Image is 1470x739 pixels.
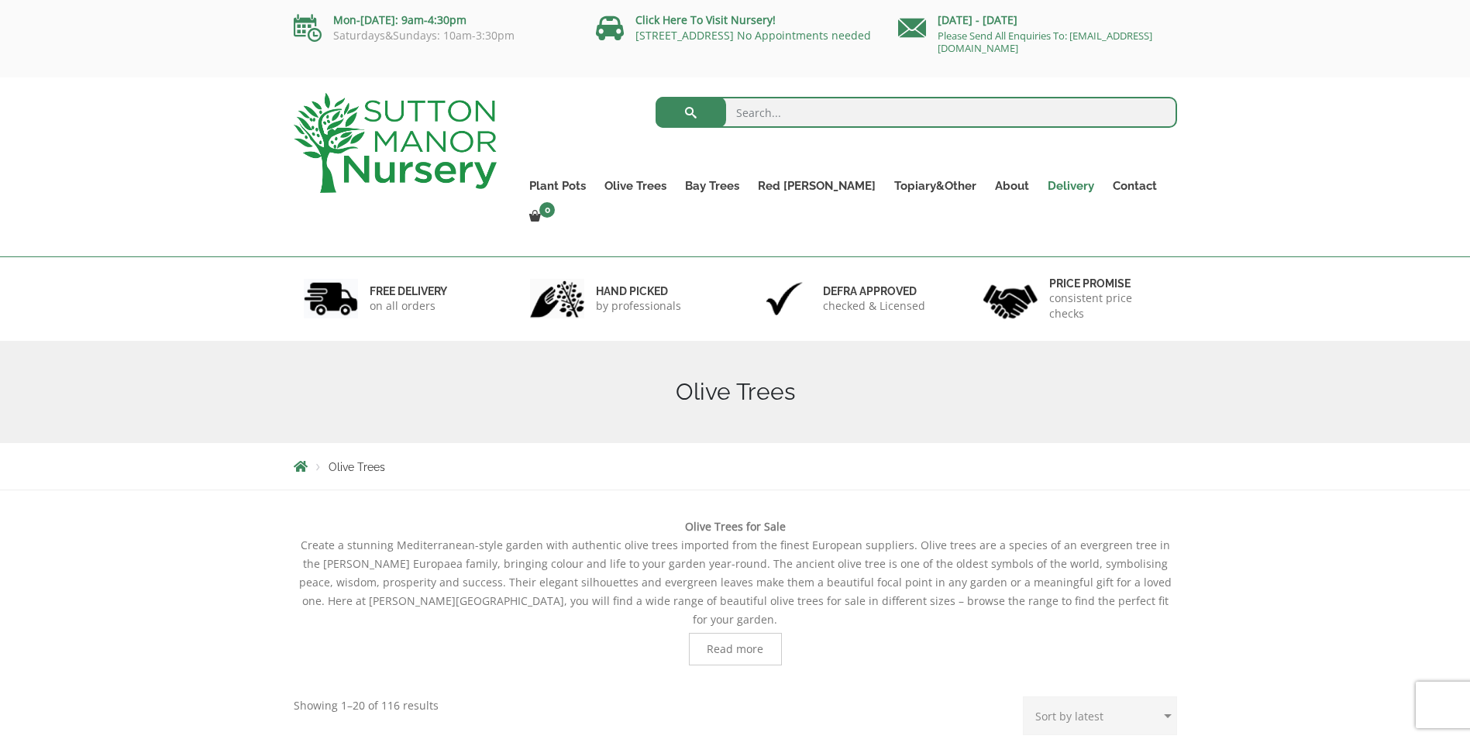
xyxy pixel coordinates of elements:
[707,644,763,655] span: Read more
[596,284,681,298] h6: hand picked
[294,696,439,715] p: Showing 1–20 of 116 results
[294,29,573,42] p: Saturdays&Sundays: 10am-3:30pm
[520,175,595,197] a: Plant Pots
[757,279,811,318] img: 3.jpg
[885,175,986,197] a: Topiary&Other
[329,461,385,473] span: Olive Trees
[1049,290,1167,321] p: consistent price checks
[986,175,1038,197] a: About
[530,279,584,318] img: 2.jpg
[294,378,1177,406] h1: Olive Trees
[938,29,1152,55] a: Please Send All Enquiries To: [EMAIL_ADDRESS][DOMAIN_NAME]
[983,275,1038,322] img: 4.jpg
[656,97,1177,128] input: Search...
[685,519,786,534] b: Olive Trees for Sale
[635,12,776,27] a: Click Here To Visit Nursery!
[635,28,871,43] a: [STREET_ADDRESS] No Appointments needed
[1023,696,1177,735] select: Shop order
[596,298,681,314] p: by professionals
[294,93,497,193] img: logo
[294,11,573,29] p: Mon-[DATE]: 9am-4:30pm
[294,460,1177,473] nav: Breadcrumbs
[1049,277,1167,290] h6: Price promise
[520,206,559,228] a: 0
[823,298,925,314] p: checked & Licensed
[823,284,925,298] h6: Defra approved
[539,202,555,218] span: 0
[370,284,447,298] h6: FREE DELIVERY
[676,175,749,197] a: Bay Trees
[898,11,1177,29] p: [DATE] - [DATE]
[749,175,885,197] a: Red [PERSON_NAME]
[294,517,1177,665] div: Create a stunning Mediterranean-style garden with authentic olive trees imported from the finest ...
[304,279,358,318] img: 1.jpg
[1103,175,1166,197] a: Contact
[370,298,447,314] p: on all orders
[1038,175,1103,197] a: Delivery
[595,175,676,197] a: Olive Trees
